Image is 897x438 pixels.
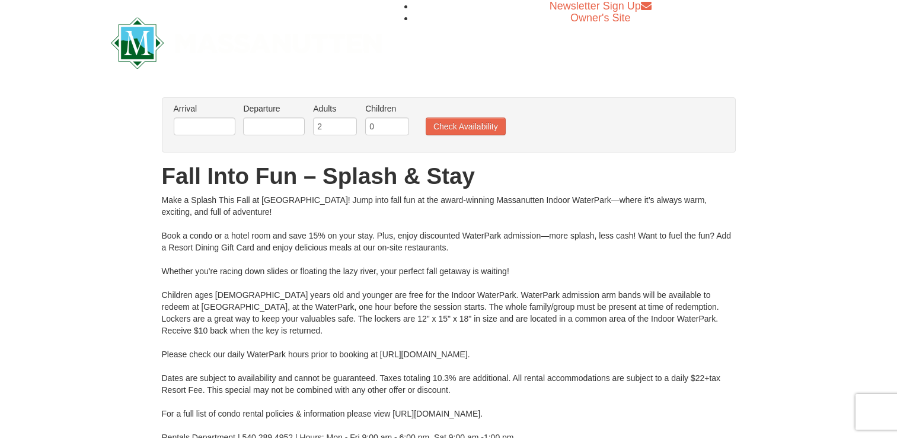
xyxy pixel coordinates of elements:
[243,103,305,115] label: Departure
[174,103,235,115] label: Arrival
[570,12,630,24] a: Owner's Site
[365,103,409,115] label: Children
[111,27,382,55] a: Massanutten Resort
[426,118,506,135] button: Check Availability
[162,164,736,188] h1: Fall Into Fun – Splash & Stay
[111,17,382,69] img: Massanutten Resort Logo
[313,103,357,115] label: Adults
